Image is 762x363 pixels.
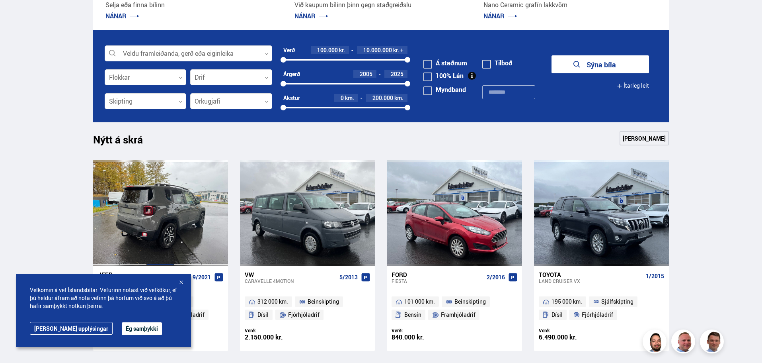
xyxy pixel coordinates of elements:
[392,278,483,284] div: Fiesta
[341,94,344,102] span: 0
[423,86,466,93] label: Myndband
[294,12,328,20] a: NÁNAR
[105,0,279,10] p: Selja eða finna bílinn
[701,331,725,355] img: FbJEzSuNWCJXmdc-.webp
[245,278,336,284] div: Caravelle 4MOTION
[601,297,633,306] span: Sjálfskipting
[391,70,403,78] span: 2025
[245,328,308,334] div: Verð:
[283,71,300,77] div: Árgerð
[339,47,345,53] span: kr.
[617,77,649,95] button: Ítarleg leit
[245,271,336,278] div: VW
[257,310,269,320] span: Dísil
[387,266,522,351] a: Ford Fiesta 2/2016 101 000 km. Beinskipting Bensín Framhjóladrif Verð: 840.000 kr.
[317,46,338,54] span: 100.000
[392,271,483,278] div: Ford
[582,310,613,320] span: Fjórhjóladrif
[534,266,669,351] a: Toyota Land Cruiser VX 1/2015 195 000 km. Sjálfskipting Dísil Fjórhjóladrif Verð: 6.490.000 kr.
[646,273,664,279] span: 1/2015
[423,60,467,66] label: Á staðnum
[283,47,295,53] div: Verð
[672,331,696,355] img: siFngHWaQ9KaOqBr.png
[487,274,505,281] span: 2/2016
[539,334,602,341] div: 6.490.000 kr.
[294,0,468,10] p: Við kaupum bílinn þinn gegn staðgreiðslu
[193,274,211,281] span: 9/2021
[552,310,563,320] span: Dísil
[98,271,189,278] div: Jeep
[454,297,486,306] span: Beinskipting
[394,95,403,101] span: km.
[93,266,228,351] a: Jeep Renegade PHEV 9/2021 67 000 km. Sjálfskipting Bensín+Rafmagn Fjórhjóladrif Verð: 3.990.000 kr.
[283,95,300,101] div: Akstur
[345,95,354,101] span: km.
[339,274,358,281] span: 5/2013
[483,0,657,10] p: Nano Ceramic grafín lakkvörn
[539,278,643,284] div: Land Cruiser VX
[404,310,421,320] span: Bensín
[552,297,582,306] span: 195 000 km.
[441,310,476,320] span: Framhjóladrif
[245,334,308,341] div: 2.150.000 kr.
[240,266,375,351] a: VW Caravelle 4MOTION 5/2013 312 000 km. Beinskipting Dísil Fjórhjóladrif Verð: 2.150.000 kr.
[392,328,454,334] div: Verð:
[423,73,464,79] label: 100% Lán
[30,286,177,310] span: Velkomin á vef Íslandsbílar. Vefurinn notast við vefkökur, ef þú heldur áfram að nota vefinn þá h...
[483,12,517,20] a: NÁNAR
[482,60,513,66] label: Tilboð
[400,47,403,53] span: +
[404,297,435,306] span: 101 000 km.
[93,133,157,150] h1: Nýtt á skrá
[620,131,669,145] a: [PERSON_NAME]
[644,331,668,355] img: nhp88E3Fdnt1Opn2.png
[539,328,602,334] div: Verð:
[363,46,392,54] span: 10.000.000
[308,297,339,306] span: Beinskipting
[122,322,162,335] button: Ég samþykki
[392,334,454,341] div: 840.000 kr.
[393,47,399,53] span: kr.
[257,297,288,306] span: 312 000 km.
[288,310,320,320] span: Fjórhjóladrif
[30,322,113,335] a: [PERSON_NAME] upplýsingar
[372,94,393,102] span: 200.000
[552,55,649,73] button: Sýna bíla
[539,271,643,278] div: Toyota
[105,12,139,20] a: NÁNAR
[360,70,372,78] span: 2005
